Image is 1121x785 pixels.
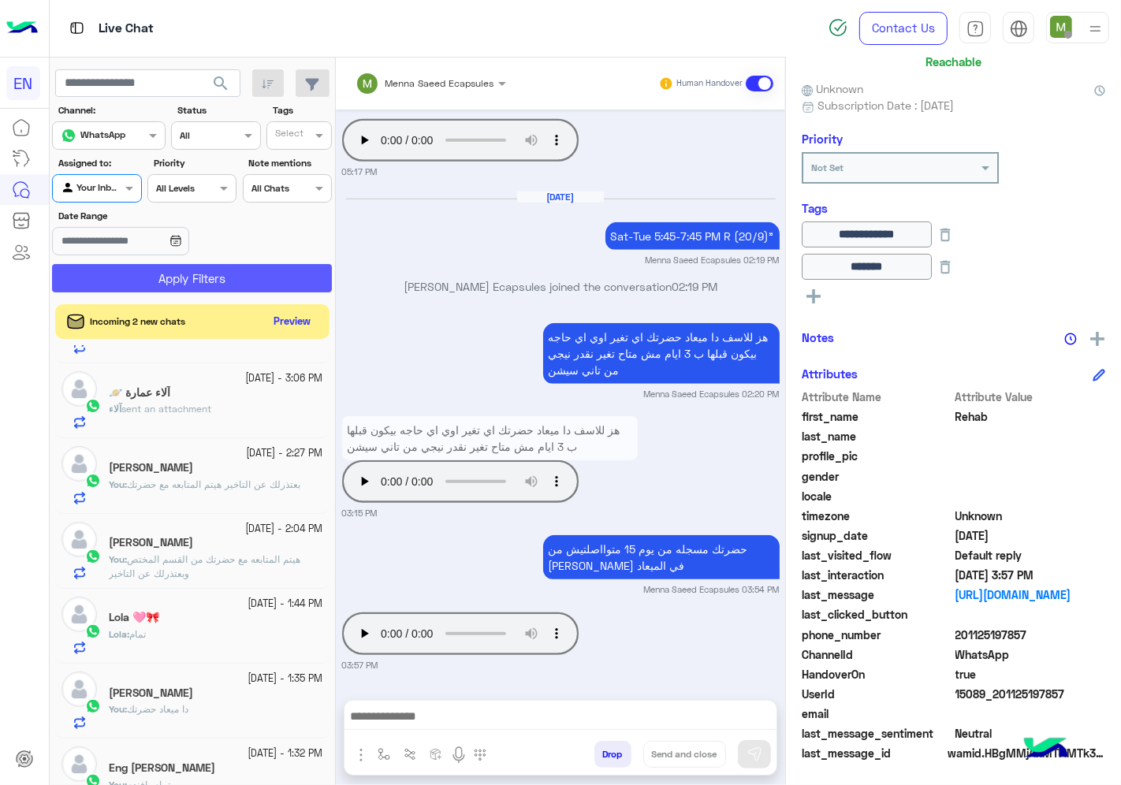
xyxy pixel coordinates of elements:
[267,311,318,333] button: Preview
[85,398,101,414] img: WhatsApp
[676,77,743,90] small: Human Handover
[61,522,97,557] img: defaultAdmin.png
[371,741,397,767] button: select flow
[646,254,780,266] small: Menna Saeed Ecapsules 02:19 PM
[352,746,371,765] img: send attachment
[955,646,1106,663] span: 2
[109,553,127,565] b: :
[121,403,211,415] span: sent an attachment
[397,741,423,767] button: Trigger scenario
[802,627,952,643] span: phone_number
[342,460,579,503] audio: Your browser does not support the audio tag.
[802,201,1105,215] h6: Tags
[802,448,952,464] span: profile_pic
[955,508,1106,524] span: Unknown
[177,103,259,117] label: Status
[955,567,1106,583] span: 2025-09-21T12:57:55.335Z
[109,403,121,415] span: آلاء
[61,371,97,407] img: defaultAdmin.png
[342,278,780,295] p: [PERSON_NAME] Ecapsules joined the conversation
[955,547,1106,564] span: Default reply
[109,478,125,490] span: You
[109,686,193,700] h5: Marwan Abrazek
[955,468,1106,485] span: null
[342,659,378,672] small: 03:57 PM
[802,725,952,742] span: last_message_sentiment
[109,478,127,490] b: :
[955,627,1106,643] span: 201125197857
[802,705,952,722] span: email
[672,280,717,293] span: 02:19 PM
[802,488,952,504] span: locale
[342,416,638,460] p: 21/9/2025, 3:15 PM
[955,527,1106,544] span: 2025-01-07T11:25:04.538Z
[955,686,1106,702] span: 15089_201125197857
[247,446,323,461] small: [DATE] - 2:27 PM
[802,508,952,524] span: timezone
[955,725,1106,742] span: 0
[273,103,330,117] label: Tags
[644,388,780,400] small: Menna Saeed Ecapsules 02:20 PM
[342,507,378,519] small: 03:15 PM
[58,209,235,223] label: Date Range
[644,583,780,596] small: Menna Saeed Ecapsules 03:54 PM
[802,527,952,544] span: signup_date
[955,408,1106,425] span: Rehab
[61,746,97,782] img: defaultAdmin.png
[109,628,129,640] b: :
[202,69,240,103] button: search
[109,703,127,715] b: :
[6,12,38,45] img: Logo
[955,666,1106,683] span: true
[91,314,186,329] span: Incoming 2 new chats
[859,12,948,45] a: Contact Us
[594,741,631,768] button: Drop
[430,748,442,761] img: create order
[802,686,952,702] span: UserId
[85,698,101,714] img: WhatsApp
[109,628,127,640] span: Lola
[802,132,843,146] h6: Priority
[802,389,952,405] span: Attribute Name
[802,606,952,623] span: last_clicked_button
[955,488,1106,504] span: null
[58,103,164,117] label: Channel:
[543,323,780,384] p: 21/9/2025, 2:20 PM
[955,586,1106,603] a: [URL][DOMAIN_NAME]
[959,12,991,45] a: tab
[423,741,449,767] button: create order
[109,761,215,775] h5: Eng Sara
[109,461,193,474] h5: Mohammad Maghrabi
[802,547,952,564] span: last_visited_flow
[109,536,193,549] h5: Mohamed Atef
[1010,20,1028,38] img: tab
[85,623,101,639] img: WhatsApp
[955,705,1106,722] span: null
[6,66,40,100] div: EN
[99,18,154,39] p: Live Chat
[955,389,1106,405] span: Attribute Value
[605,222,780,250] p: 21/9/2025, 2:19 PM
[1086,19,1105,39] img: profile
[52,264,332,292] button: Apply Filters
[802,428,952,445] span: last_name
[802,408,952,425] span: first_name
[127,703,188,715] span: دا ميعاد حضرتك
[211,74,230,93] span: search
[248,672,323,686] small: [DATE] - 1:35 PM
[129,628,146,640] span: تمام
[154,156,235,170] label: Priority
[1019,722,1074,777] img: hulul-logo.png
[829,18,847,37] img: spinner
[955,606,1106,623] span: null
[85,473,101,489] img: WhatsApp
[248,156,330,170] label: Note mentions
[802,646,952,663] span: ChannelId
[342,119,579,162] audio: Your browser does not support the audio tag.
[802,80,863,97] span: Unknown
[85,549,101,564] img: WhatsApp
[378,748,390,761] img: select flow
[802,666,952,683] span: HandoverOn
[273,126,304,144] div: Select
[802,567,952,583] span: last_interaction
